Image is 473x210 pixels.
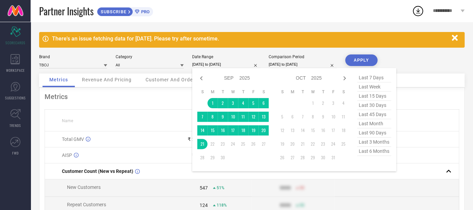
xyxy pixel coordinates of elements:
span: PRO [139,9,150,14]
td: Tue Oct 07 2025 [298,112,308,122]
td: Sat Sep 27 2025 [258,139,269,149]
td: Sun Oct 12 2025 [277,125,287,135]
span: TRENDS [10,123,21,128]
td: Mon Oct 13 2025 [287,125,298,135]
div: There's an issue fetching data for [DATE]. Please try after sometime. [52,35,448,42]
div: 547 [200,185,208,191]
td: Sat Sep 20 2025 [258,125,269,135]
td: Wed Oct 08 2025 [308,112,318,122]
td: Sun Sep 14 2025 [197,125,207,135]
button: APPLY [345,54,377,66]
div: Open download list [412,5,424,17]
td: Wed Oct 29 2025 [308,152,318,163]
th: Friday [328,89,338,95]
span: New Customers [67,184,101,190]
td: Fri Oct 24 2025 [328,139,338,149]
span: last week [357,82,391,92]
td: Thu Oct 02 2025 [318,98,328,108]
th: Sunday [277,89,287,95]
td: Thu Oct 09 2025 [318,112,328,122]
td: Mon Sep 15 2025 [207,125,218,135]
td: Fri Sep 12 2025 [248,112,258,122]
td: Fri Oct 03 2025 [328,98,338,108]
span: Revenue And Pricing [82,77,132,82]
th: Wednesday [228,89,238,95]
a: SUBSCRIBEPRO [97,5,153,16]
span: Metrics [49,77,68,82]
div: Previous month [197,74,205,82]
td: Sun Sep 07 2025 [197,112,207,122]
td: Wed Oct 15 2025 [308,125,318,135]
td: Tue Sep 09 2025 [218,112,228,122]
td: Tue Sep 16 2025 [218,125,228,135]
span: Customer Count (New vs Repeat) [62,168,133,174]
td: Wed Sep 17 2025 [228,125,238,135]
div: Brand [39,54,107,59]
th: Monday [207,89,218,95]
td: Thu Sep 11 2025 [238,112,248,122]
div: Category [116,54,184,59]
span: last 6 months [357,147,391,156]
span: 118% [217,203,227,208]
td: Wed Sep 03 2025 [228,98,238,108]
span: 50 [300,203,304,208]
th: Friday [248,89,258,95]
td: Fri Sep 26 2025 [248,139,258,149]
td: Thu Oct 16 2025 [318,125,328,135]
th: Thursday [318,89,328,95]
td: Sat Oct 11 2025 [338,112,349,122]
div: ₹ 21.27 L [188,136,208,142]
td: Tue Sep 30 2025 [218,152,228,163]
td: Thu Sep 25 2025 [238,139,248,149]
div: 9999 [280,203,291,208]
span: last 3 months [357,138,391,147]
span: Customer And Orders [146,77,198,82]
span: Repeat Customers [67,202,106,207]
td: Mon Sep 08 2025 [207,112,218,122]
span: last month [357,119,391,128]
span: FWD [12,150,19,156]
td: Mon Sep 29 2025 [207,152,218,163]
td: Sun Oct 26 2025 [277,152,287,163]
td: Tue Oct 28 2025 [298,152,308,163]
td: Thu Sep 04 2025 [238,98,248,108]
div: Date Range [192,54,260,59]
span: Total GMV [62,136,84,142]
td: Thu Sep 18 2025 [238,125,248,135]
span: last 30 days [357,101,391,110]
td: Mon Sep 22 2025 [207,139,218,149]
span: 50 [300,185,304,190]
div: Comparison Period [269,54,337,59]
th: Monday [287,89,298,95]
td: Sat Sep 06 2025 [258,98,269,108]
div: Next month [340,74,349,82]
span: last 15 days [357,92,391,101]
th: Thursday [238,89,248,95]
td: Fri Oct 10 2025 [328,112,338,122]
th: Sunday [197,89,207,95]
td: Wed Sep 24 2025 [228,139,238,149]
td: Tue Oct 14 2025 [298,125,308,135]
td: Mon Oct 20 2025 [287,139,298,149]
td: Thu Oct 23 2025 [318,139,328,149]
span: Name [62,118,73,123]
span: last 90 days [357,128,391,138]
td: Wed Sep 10 2025 [228,112,238,122]
td: Tue Sep 02 2025 [218,98,228,108]
th: Wednesday [308,89,318,95]
span: 51% [217,185,224,190]
span: SUBSCRIBE [97,9,128,14]
th: Tuesday [218,89,228,95]
span: last 7 days [357,73,391,82]
span: Partner Insights [39,4,94,18]
td: Sat Oct 25 2025 [338,139,349,149]
td: Wed Oct 01 2025 [308,98,318,108]
td: Sat Oct 04 2025 [338,98,349,108]
td: Sat Sep 13 2025 [258,112,269,122]
span: last 45 days [357,110,391,119]
div: 9999 [280,185,291,191]
td: Fri Sep 19 2025 [248,125,258,135]
td: Tue Oct 21 2025 [298,139,308,149]
span: AISP [62,152,72,158]
td: Fri Oct 17 2025 [328,125,338,135]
